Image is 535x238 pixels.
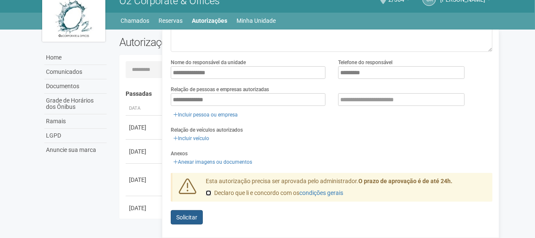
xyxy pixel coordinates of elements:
[206,190,211,196] input: Declaro que li e concordo com oscondições gerais
[171,86,269,93] label: Relação de pessoas e empresas autorizadas
[44,94,107,114] a: Grade de Horários dos Ônibus
[358,178,452,184] strong: O prazo de aprovação é de até 24h.
[171,134,212,143] a: Incluir veículo
[171,59,246,66] label: Nome do responsável da unidade
[192,15,228,27] a: Autorizações
[171,110,240,119] a: Incluir pessoa ou empresa
[176,214,197,221] span: Solicitar
[159,15,183,27] a: Reservas
[171,210,203,224] button: Solicitar
[44,65,107,79] a: Comunicados
[44,114,107,129] a: Ramais
[171,126,243,134] label: Relação de veículos autorizados
[121,15,150,27] a: Chamados
[126,91,487,97] h4: Passadas
[129,204,160,212] div: [DATE]
[119,36,300,49] h2: Autorizações
[171,150,188,157] label: Anexos
[129,176,160,184] div: [DATE]
[126,102,164,116] th: Data
[44,51,107,65] a: Home
[299,189,343,196] a: condições gerais
[199,177,493,202] div: Esta autorização precisa ser aprovada pelo administrador.
[171,157,255,167] a: Anexar imagens ou documentos
[338,59,393,66] label: Telefone do responsável
[44,79,107,94] a: Documentos
[129,147,160,156] div: [DATE]
[237,15,276,27] a: Minha Unidade
[129,123,160,132] div: [DATE]
[44,143,107,157] a: Anuncie sua marca
[206,189,343,197] label: Declaro que li e concordo com os
[44,129,107,143] a: LGPD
